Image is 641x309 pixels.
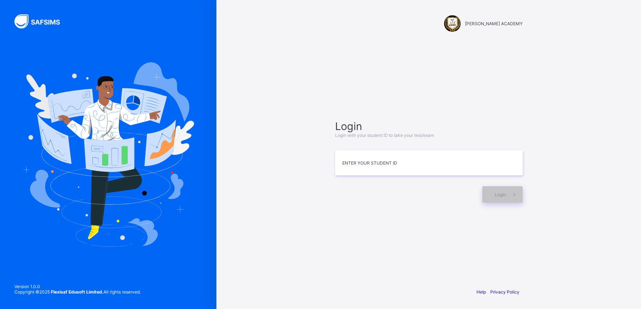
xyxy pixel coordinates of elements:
[22,62,194,247] img: Hero Image
[14,284,141,289] span: Version 1.0.0
[335,133,434,138] span: Login with your student ID to take your test/exam
[335,120,523,133] span: Login
[495,192,506,197] span: Login
[51,289,104,295] strong: Flexisaf Edusoft Limited.
[477,289,486,295] a: Help
[465,21,523,26] span: [PERSON_NAME] ACADEMY
[490,289,519,295] a: Privacy Policy
[14,14,69,28] img: SAFSIMS Logo
[14,289,141,295] span: Copyright © 2025 All rights reserved.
